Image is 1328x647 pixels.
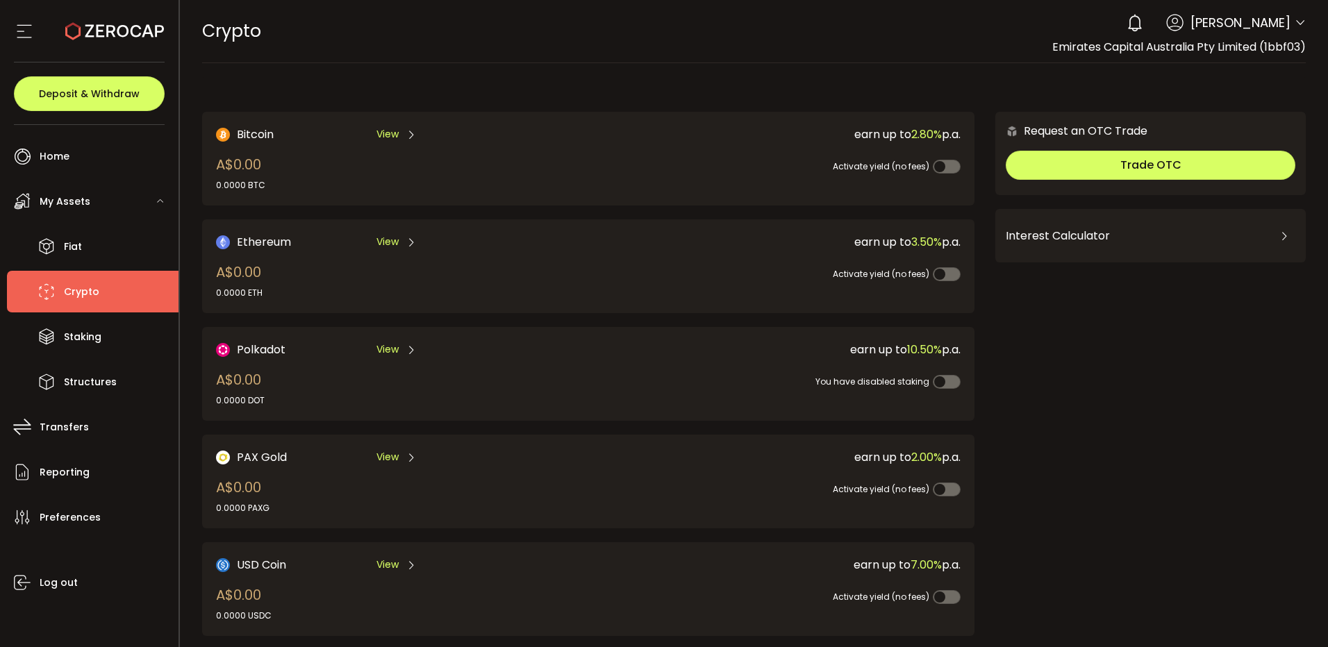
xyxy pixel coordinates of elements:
[202,19,261,43] span: Crypto
[216,585,272,622] div: A$0.00
[376,450,399,464] span: View
[911,449,942,465] span: 2.00%
[376,127,399,142] span: View
[40,507,101,528] span: Preferences
[40,146,69,167] span: Home
[216,179,265,192] div: 0.0000 BTC
[216,343,230,357] img: DOT
[216,262,263,299] div: A$0.00
[216,287,263,299] div: 0.0000 ETH
[64,372,117,392] span: Structures
[1006,219,1295,253] div: Interest Calculator
[1190,13,1290,32] span: [PERSON_NAME]
[833,483,929,495] span: Activate yield (no fees)
[815,376,929,387] span: You have disabled staking
[216,451,230,464] img: PAX Gold
[64,282,99,302] span: Crypto
[833,160,929,172] span: Activate yield (no fees)
[376,557,399,572] span: View
[579,341,961,358] div: earn up to p.a.
[64,237,82,257] span: Fiat
[216,558,230,572] img: USD Coin
[216,154,265,192] div: A$0.00
[237,448,287,466] span: PAX Gold
[911,126,942,142] span: 2.80%
[579,126,961,143] div: earn up to p.a.
[237,126,274,143] span: Bitcoin
[40,462,90,482] span: Reporting
[40,192,90,212] span: My Assets
[911,557,942,573] span: 7.00%
[1006,151,1295,180] button: Trade OTC
[911,234,942,250] span: 3.50%
[907,342,942,358] span: 10.50%
[216,477,269,514] div: A$0.00
[1120,157,1181,173] span: Trade OTC
[216,502,269,514] div: 0.0000 PAXG
[237,556,286,573] span: USD Coin
[237,233,291,251] span: Ethereum
[14,76,165,111] button: Deposit & Withdraw
[1006,125,1018,137] img: 6nGpN7MZ9FLuBP83NiajKbTRY4UzlzQtBKtCrLLspmCkSvCZHBKvY3NxgQaT5JnOQREvtQ257bXeeSTueZfAPizblJ+Fe8JwA...
[995,122,1147,140] div: Request an OTC Trade
[216,610,272,622] div: 0.0000 USDC
[579,233,961,251] div: earn up to p.a.
[216,369,265,407] div: A$0.00
[216,394,265,407] div: 0.0000 DOT
[40,417,89,437] span: Transfers
[1052,39,1306,55] span: Emirates Capital Australia Pty Limited (1bbf03)
[216,128,230,142] img: Bitcoin
[376,235,399,249] span: View
[376,342,399,357] span: View
[579,556,961,573] div: earn up to p.a.
[216,235,230,249] img: Ethereum
[1259,580,1328,647] iframe: Chat Widget
[64,327,101,347] span: Staking
[237,341,285,358] span: Polkadot
[579,448,961,466] div: earn up to p.a.
[39,89,140,99] span: Deposit & Withdraw
[40,573,78,593] span: Log out
[833,591,929,603] span: Activate yield (no fees)
[833,268,929,280] span: Activate yield (no fees)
